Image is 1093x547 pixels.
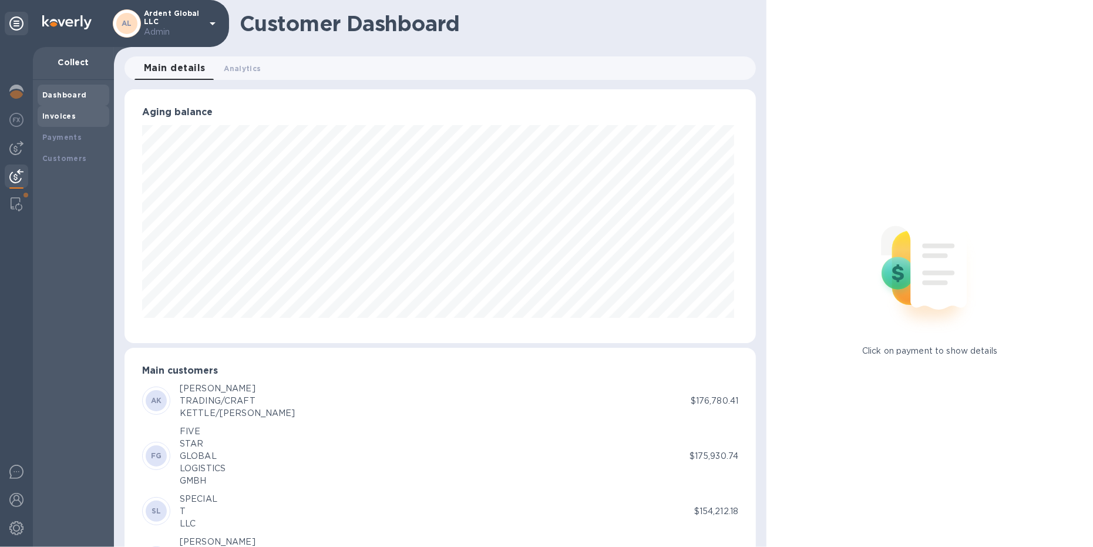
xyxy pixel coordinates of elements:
p: Admin [144,26,203,38]
h3: Aging balance [142,107,738,118]
b: Dashboard [42,90,87,99]
div: T [180,505,217,518]
b: Customers [42,154,87,163]
div: TRADING/CRAFT [180,395,295,407]
div: Unpin categories [5,12,28,35]
div: LLC [180,518,217,530]
b: FG [151,451,162,460]
b: AK [151,396,162,405]
div: LOGISTICS [180,462,226,475]
b: AL [122,19,132,28]
p: Click on payment to show details [862,345,997,357]
p: Ardent Global LLC [144,9,203,38]
span: Main details [144,60,206,76]
div: STAR [180,438,226,450]
b: Invoices [42,112,76,120]
p: $176,780.41 [691,395,738,407]
div: FIVE [180,425,226,438]
div: SPECIAL [180,493,217,505]
img: Foreign exchange [9,113,23,127]
div: [PERSON_NAME] [180,382,295,395]
p: $154,212.18 [694,505,738,518]
p: $175,930.74 [690,450,738,462]
b: Payments [42,133,82,142]
p: Collect [42,56,105,68]
h3: Main customers [142,365,738,377]
span: Analytics [224,62,261,75]
div: GMBH [180,475,226,487]
div: KETTLE/[PERSON_NAME] [180,407,295,420]
h1: Customer Dashboard [240,11,748,36]
b: SL [152,506,162,515]
div: GLOBAL [180,450,226,462]
img: Logo [42,15,92,29]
